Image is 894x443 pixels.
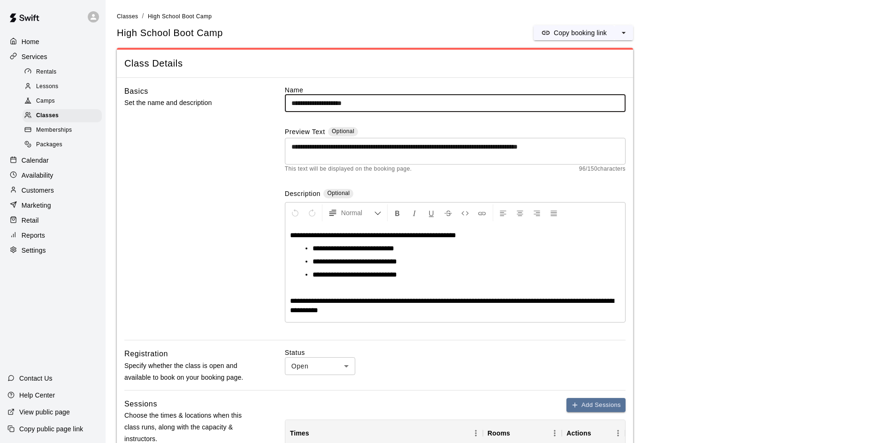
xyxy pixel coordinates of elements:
div: Memberships [23,124,102,137]
a: Settings [8,243,98,257]
button: Formatting Options [324,204,385,221]
button: Right Align [529,204,545,221]
div: split button [534,25,633,40]
label: Status [285,348,626,357]
span: High School Boot Camp [148,13,212,20]
button: select merge strategy [614,25,633,40]
span: Memberships [36,126,72,135]
a: Retail [8,213,98,227]
button: Menu [548,426,562,440]
button: Undo [287,204,303,221]
p: Settings [22,246,46,255]
div: Camps [23,95,102,108]
button: Sort [510,427,523,440]
span: Camps [36,97,55,106]
a: Calendar [8,153,98,167]
h6: Basics [124,85,148,98]
button: Insert Code [457,204,473,221]
div: Open [285,357,355,375]
p: Copy booking link [554,28,607,38]
a: Marketing [8,198,98,212]
h6: Sessions [124,398,157,410]
button: Format Bold [390,204,405,221]
p: Set the name and description [124,97,255,109]
p: Copy public page link [19,424,83,434]
a: Services [8,50,98,64]
div: Classes [23,109,102,122]
button: Redo [304,204,320,221]
p: Calendar [22,156,49,165]
a: Packages [23,138,106,152]
h5: High School Boot Camp [117,27,223,39]
button: Justify Align [546,204,562,221]
h6: Registration [124,348,168,360]
span: Normal [341,208,374,218]
button: Format Strikethrough [440,204,456,221]
a: Classes [23,109,106,123]
a: Memberships [23,123,106,138]
a: Home [8,35,98,49]
p: Contact Us [19,374,53,383]
button: Format Italics [406,204,422,221]
span: Optional [332,128,354,135]
a: Reports [8,228,98,242]
span: Class Details [124,57,626,70]
p: Services [22,52,47,61]
p: View public page [19,407,70,417]
li: / [142,11,144,21]
button: Center Align [512,204,528,221]
button: Sort [309,427,322,440]
div: Lessons [23,80,102,93]
p: Specify whether the class is open and available to book on your booking page. [124,360,255,383]
p: Customers [22,186,54,195]
p: Marketing [22,201,51,210]
label: Name [285,85,626,95]
button: Insert Link [474,204,490,221]
button: Format Underline [423,204,439,221]
a: Classes [117,12,138,20]
p: Reports [22,231,45,240]
span: Classes [36,111,59,120]
p: Help Center [19,390,55,400]
p: Availability [22,171,53,180]
a: Camps [23,94,106,109]
span: Optional [327,190,350,196]
span: 96 / 150 characters [579,165,626,174]
span: Packages [36,140,62,150]
span: Lessons [36,82,59,91]
a: Customers [8,183,98,197]
div: Rentals [23,66,102,79]
button: Copy booking link [534,25,614,40]
a: Rentals [23,65,106,79]
a: Lessons [23,79,106,94]
div: Packages [23,138,102,151]
button: Left Align [495,204,511,221]
nav: breadcrumb [117,11,883,22]
label: Preview Text [285,127,325,138]
button: Menu [611,426,625,440]
button: Add Sessions [566,398,626,413]
p: Retail [22,216,39,225]
span: This text will be displayed on the booking page. [285,165,412,174]
button: Menu [469,426,483,440]
label: Description [285,189,321,200]
span: Classes [117,13,138,20]
p: Home [22,37,39,46]
span: Rentals [36,68,57,77]
a: Availability [8,168,98,182]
